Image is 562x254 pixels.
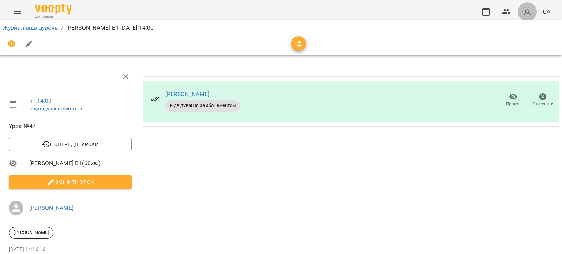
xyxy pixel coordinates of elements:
[35,4,72,14] img: Voopty Logo
[61,23,63,32] li: /
[29,97,52,104] a: пт , 14:00
[9,138,132,151] button: Попередні уроки
[35,15,72,20] span: For Business
[3,24,58,31] a: Журнал відвідувань
[29,204,74,211] a: [PERSON_NAME]
[9,3,26,20] button: Menu
[540,5,553,18] button: UA
[543,8,550,15] span: UA
[506,101,521,107] span: Прогул
[9,122,132,130] span: Урок №47
[9,175,132,189] button: Змінити урок
[9,227,53,239] div: [PERSON_NAME]
[9,246,132,253] p: [DATE] 14:16:16
[9,229,53,236] span: [PERSON_NAME]
[66,23,154,32] p: [PERSON_NAME] В1 [DATE] 14:00
[29,159,132,168] span: [PERSON_NAME] В1 ( 60 хв. )
[3,23,559,32] nav: breadcrumb
[528,90,558,110] button: Скасувати
[15,140,126,149] span: Попередні уроки
[165,102,240,109] span: Відвідування за абонементом
[532,101,554,107] span: Скасувати
[29,106,82,111] a: Індивідуальні заняття
[498,90,528,110] button: Прогул
[522,7,532,17] img: avatar_s.png
[165,91,210,98] a: [PERSON_NAME]
[15,178,126,186] span: Змінити урок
